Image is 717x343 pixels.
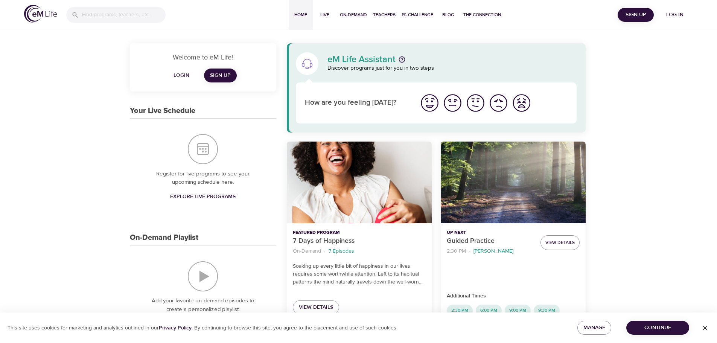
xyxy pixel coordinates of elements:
[210,71,231,80] span: Sign Up
[473,247,513,255] p: [PERSON_NAME]
[476,305,502,317] div: 6:00 PM
[510,91,533,114] button: I'm feeling worst
[447,305,473,317] div: 2:30 PM
[464,91,487,114] button: I'm feeling ok
[293,300,339,314] a: View Details
[293,246,426,256] nav: breadcrumb
[442,93,463,113] img: good
[583,323,605,332] span: Manage
[324,246,326,256] li: ·
[170,192,236,201] span: Explore Live Programs
[465,93,486,113] img: ok
[293,262,426,286] p: Soaking up every little bit of happiness in our lives requires some worthwhile attention. Left to...
[287,142,432,223] button: 7 Days of Happiness
[534,305,560,317] div: 9:30 PM
[621,10,651,20] span: Sign Up
[463,11,501,19] span: The Connection
[447,246,534,256] nav: breadcrumb
[24,5,57,23] img: logo
[145,170,261,187] p: Register for live programs to see your upcoming schedule here.
[632,323,683,332] span: Continue
[145,297,261,314] p: Add your favorite on-demand episodes to create a personalized playlist.
[418,91,441,114] button: I'm feeling great
[373,11,396,19] span: Teachers
[292,11,310,19] span: Home
[172,71,190,80] span: Login
[447,236,534,246] p: Guided Practice
[293,247,321,255] p: On-Demand
[660,10,690,20] span: Log in
[130,107,195,115] h3: Your Live Schedule
[402,11,433,19] span: 1% Challenge
[626,321,689,335] button: Continue
[419,93,440,113] img: great
[204,69,237,82] a: Sign Up
[327,64,577,73] p: Discover programs just for you in two steps
[447,307,473,314] span: 2:30 PM
[447,292,580,300] p: Additional Times
[505,305,531,317] div: 9:00 PM
[167,190,239,204] a: Explore Live Programs
[293,236,426,246] p: 7 Days of Happiness
[329,247,354,255] p: 7 Episodes
[545,239,575,247] span: View Details
[511,93,532,113] img: worst
[476,307,502,314] span: 6:00 PM
[327,55,396,64] p: eM Life Assistant
[305,98,409,108] p: How are you feeling [DATE]?
[139,52,267,63] p: Welcome to eM Life!
[130,233,198,242] h3: On-Demand Playlist
[469,246,470,256] li: ·
[169,69,193,82] button: Login
[340,11,367,19] span: On-Demand
[299,303,333,312] span: View Details
[82,7,166,23] input: Find programs, teachers, etc...
[488,93,509,113] img: bad
[447,229,534,236] p: Up Next
[577,321,611,335] button: Manage
[293,229,426,236] p: Featured Program
[447,247,466,255] p: 2:30 PM
[301,58,313,70] img: eM Life Assistant
[441,142,586,223] button: Guided Practice
[540,235,580,250] button: View Details
[505,307,531,314] span: 9:00 PM
[316,11,334,19] span: Live
[657,8,693,22] button: Log in
[534,307,560,314] span: 9:30 PM
[618,8,654,22] button: Sign Up
[188,261,218,291] img: On-Demand Playlist
[441,91,464,114] button: I'm feeling good
[188,134,218,164] img: Your Live Schedule
[439,11,457,19] span: Blog
[159,325,192,331] a: Privacy Policy
[487,91,510,114] button: I'm feeling bad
